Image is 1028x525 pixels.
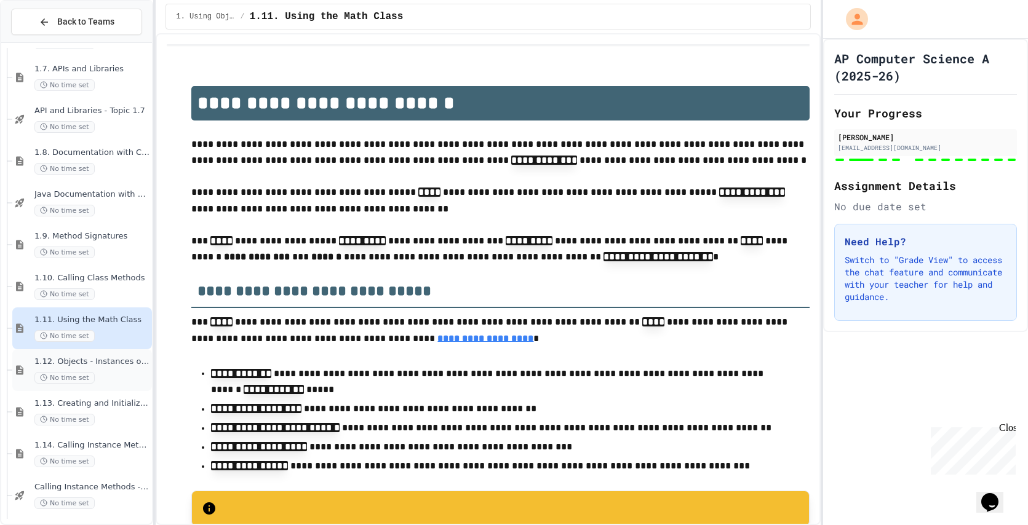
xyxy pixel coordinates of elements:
span: 1. Using Objects and Methods [176,12,235,22]
span: 1.9. Method Signatures [34,231,149,242]
span: API and Libraries - Topic 1.7 [34,106,149,116]
p: Switch to "Grade View" to access the chat feature and communicate with your teacher for help and ... [845,254,1006,303]
iframe: chat widget [926,422,1016,475]
span: Back to Teams [57,15,114,28]
div: [EMAIL_ADDRESS][DOMAIN_NAME] [838,143,1013,152]
iframe: chat widget [976,476,1016,513]
h2: Your Progress [834,105,1017,122]
button: Back to Teams [11,9,142,35]
span: No time set [34,163,95,175]
h3: Need Help? [845,234,1006,249]
span: Calling Instance Methods - Topic 1.14 [34,482,149,492]
div: Chat with us now!Close [5,5,85,78]
div: My Account [833,5,871,33]
span: No time set [34,330,95,342]
h1: AP Computer Science A (2025-26) [834,50,1017,84]
span: No time set [34,372,95,384]
span: 1.13. Creating and Initializing Objects: Constructors [34,398,149,409]
span: 1.10. Calling Class Methods [34,273,149,283]
h2: Assignment Details [834,177,1017,194]
span: 1.14. Calling Instance Methods [34,440,149,451]
span: 1.11. Using the Math Class [250,9,404,24]
span: No time set [34,497,95,509]
span: 1.7. APIs and Libraries [34,64,149,74]
div: No due date set [834,199,1017,214]
div: [PERSON_NAME] [838,132,1013,143]
span: / [240,12,244,22]
span: Java Documentation with Comments - Topic 1.8 [34,189,149,200]
span: 1.12. Objects - Instances of Classes [34,357,149,367]
span: 1.8. Documentation with Comments and Preconditions [34,148,149,158]
span: No time set [34,247,95,258]
span: 1.11. Using the Math Class [34,315,149,325]
span: No time set [34,121,95,133]
span: No time set [34,414,95,425]
span: No time set [34,456,95,467]
span: No time set [34,288,95,300]
span: No time set [34,205,95,216]
span: No time set [34,79,95,91]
